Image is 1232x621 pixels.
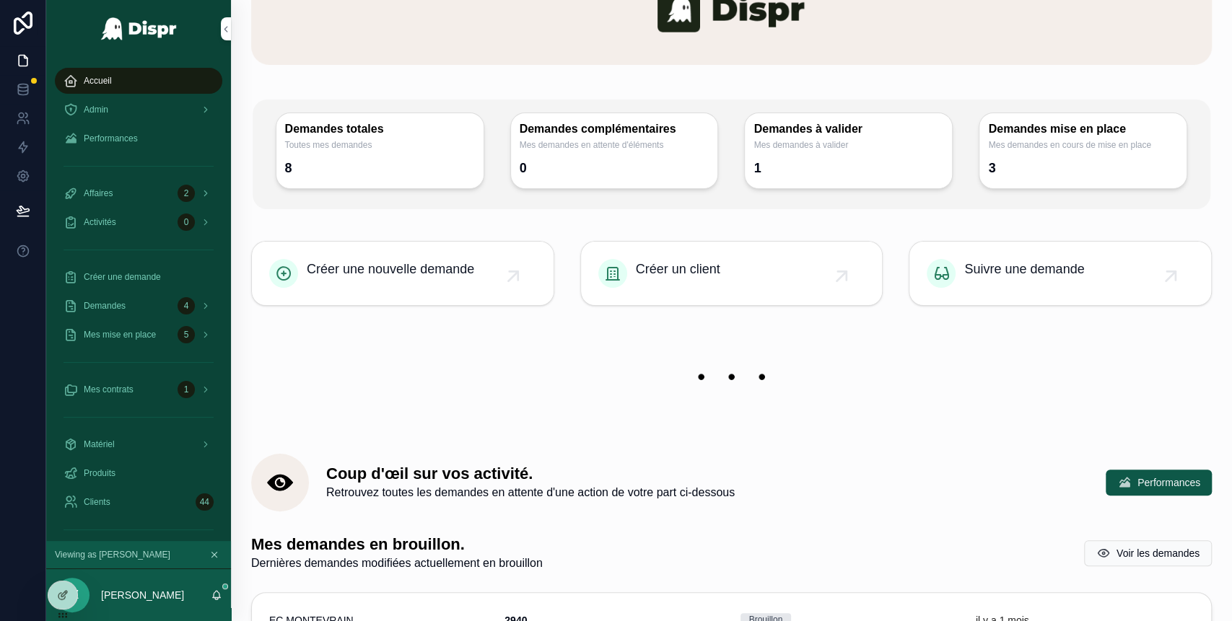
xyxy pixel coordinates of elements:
div: 0 [178,213,195,231]
span: Créer une nouvelle demande [307,259,474,279]
span: Voir les demandes [1117,546,1200,560]
a: Produits [55,460,222,486]
span: Toutes mes demandes [285,139,475,151]
div: 1 [753,157,761,180]
a: Matériel [55,431,222,457]
a: Affaires2 [55,180,222,206]
h1: Mes demandes en brouillon. [251,534,543,555]
div: 3 [988,157,995,180]
div: 0 [520,157,527,180]
h3: Demandes totales [285,122,475,136]
span: Dernières demandes modifiées actuellement en brouillon [251,555,543,572]
a: Admin [55,97,222,123]
span: Matériel [84,439,115,450]
h3: Demandes à valider [753,122,943,136]
iframe: Intercom live chat [1183,572,1218,607]
div: 1 [178,381,195,398]
h3: Demandes complémentaires [520,122,709,136]
span: Mes demandes en attente d'éléments [520,139,709,151]
img: App logo [100,17,178,40]
span: Accueil [84,75,112,87]
a: Mes mise en place5 [55,322,222,348]
span: Produits [84,467,115,479]
div: 4 [178,297,195,314]
span: Mes demandes en cours de mise en place [988,139,1178,151]
span: Créer une demande [84,271,161,283]
a: Créer un client [581,242,883,305]
a: Clients44 [55,489,222,515]
span: Suivre une demande [964,259,1084,279]
span: Mes demandes à valider [753,139,943,151]
div: 2 [178,185,195,202]
span: Admin [84,104,108,115]
button: Performances [1106,470,1212,496]
span: Affaires [84,188,113,199]
p: [PERSON_NAME] [101,588,184,602]
span: Mes mise en place [84,329,156,340]
span: Retrouvez toutes les demandes en attente d'une action de votre part ci-dessous [326,484,735,501]
span: Performances [1137,475,1200,490]
h1: Coup d'œil sur vos activité. [326,464,735,484]
span: Activités [84,216,116,228]
span: Demandes [84,300,126,312]
div: scrollable content [46,58,231,541]
a: Mes contrats1 [55,376,222,402]
div: 8 [285,157,292,180]
a: Demandes4 [55,293,222,319]
a: Créer une nouvelle demande [252,242,554,305]
h3: Demandes mise en place [988,122,1178,136]
a: Activités0 [55,209,222,235]
span: Créer un client [636,259,720,279]
span: Mes contrats [84,384,134,395]
button: Voir les demandes [1084,540,1212,566]
span: JZ [66,586,79,604]
span: Performances [84,133,138,144]
img: 22208-banner-empty.png [251,346,1212,408]
a: Créer une demande [55,264,222,290]
div: 44 [196,493,214,511]
a: Accueil [55,68,222,94]
span: Viewing as [PERSON_NAME] [55,549,170,560]
span: Clients [84,496,110,508]
a: Performances [55,125,222,151]
div: 5 [178,326,195,343]
a: Suivre une demande [909,242,1211,305]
